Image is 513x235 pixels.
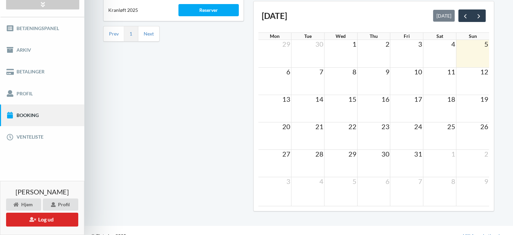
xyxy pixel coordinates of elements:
span: 22 [348,122,357,131]
span: Mon [270,33,280,39]
button: [DATE] [433,10,455,21]
span: 5 [484,40,489,48]
span: 18 [447,95,456,103]
span: 9 [384,68,390,76]
span: 17 [414,95,423,103]
span: 6 [384,177,390,185]
span: 24 [414,122,423,131]
span: 25 [447,122,456,131]
h2: [DATE] [262,10,287,21]
span: 8 [451,177,456,185]
span: 29 [282,40,291,48]
span: [PERSON_NAME] [16,188,69,195]
span: 6 [286,68,291,76]
button: prev [458,9,472,22]
div: Hjem [6,198,41,211]
span: 2 [484,150,489,158]
span: 7 [319,68,324,76]
span: 30 [380,150,390,158]
span: 13 [282,95,291,103]
span: Wed [336,33,346,39]
span: 20 [282,122,291,131]
button: next [472,9,486,22]
span: 28 [315,150,324,158]
span: 26 [480,122,489,131]
span: 19 [480,95,489,103]
span: 12 [480,68,489,76]
span: 14 [315,95,324,103]
span: Sat [436,33,443,39]
span: 21 [315,122,324,131]
span: 16 [380,95,390,103]
span: 4 [451,40,456,48]
span: 10 [414,68,423,76]
span: 4 [319,177,324,185]
span: 27 [282,150,291,158]
span: 5 [352,177,357,185]
div: Kranløft 2025 [104,2,174,18]
a: Prev [109,31,119,37]
span: 29 [348,150,357,158]
span: Thu [370,33,378,39]
span: 23 [380,122,390,131]
button: Log ud [6,213,78,227]
span: Fri [404,33,410,39]
span: 11 [447,68,456,76]
span: 1 [352,40,357,48]
span: 1 [451,150,456,158]
span: 2 [384,40,390,48]
span: 9 [484,177,489,185]
a: Next [144,31,154,37]
span: 3 [418,40,423,48]
div: Profil [43,198,78,211]
span: 30 [315,40,324,48]
span: 7 [418,177,423,185]
span: Sun [468,33,477,39]
div: Reserver [178,4,239,16]
span: 3 [286,177,291,185]
span: 15 [348,95,357,103]
span: Tue [304,33,312,39]
span: 31 [414,150,423,158]
span: 8 [352,68,357,76]
a: 1 [130,31,132,37]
